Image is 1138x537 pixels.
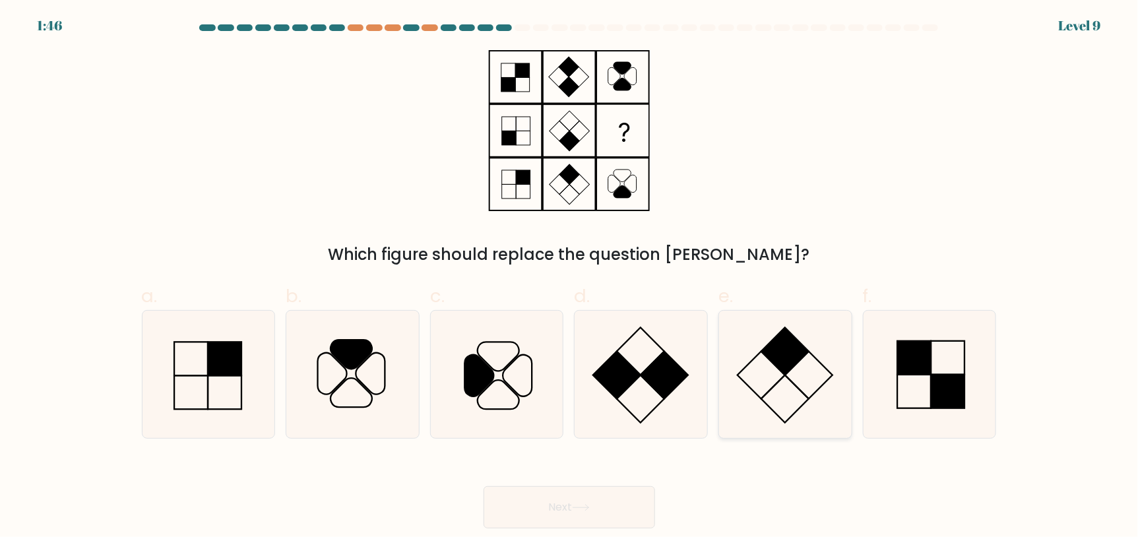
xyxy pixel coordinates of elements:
[430,283,445,309] span: c.
[484,486,655,528] button: Next
[37,16,62,36] div: 1:46
[142,283,158,309] span: a.
[1058,16,1101,36] div: Level 9
[150,243,989,267] div: Which figure should replace the question [PERSON_NAME]?
[574,283,590,309] span: d.
[863,283,872,309] span: f.
[718,283,733,309] span: e.
[286,283,301,309] span: b.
